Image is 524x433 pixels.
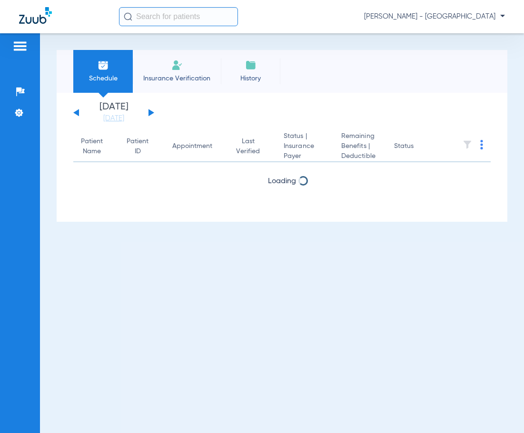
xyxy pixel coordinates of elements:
li: [DATE] [85,102,142,123]
span: Loading [268,177,296,185]
img: Zuub Logo [19,7,52,24]
th: Status [386,131,451,162]
span: [PERSON_NAME] - [GEOGRAPHIC_DATA] [364,12,505,21]
span: Insurance Payer [284,141,326,161]
a: [DATE] [85,114,142,123]
div: Patient ID [127,137,148,157]
span: Insurance Verification [140,74,214,83]
div: Patient Name [81,137,111,157]
input: Search for patients [119,7,238,26]
span: Schedule [80,74,126,83]
div: Patient Name [81,137,103,157]
div: Appointment [172,141,221,151]
img: group-dot-blue.svg [480,140,483,149]
div: Last Verified [236,137,260,157]
img: filter.svg [463,140,472,149]
div: Patient ID [127,137,157,157]
img: History [245,59,257,71]
img: Search Icon [124,12,132,21]
div: Last Verified [236,137,268,157]
span: Deductible [341,151,379,161]
div: Appointment [172,141,212,151]
img: Manual Insurance Verification [171,59,183,71]
img: hamburger-icon [12,40,28,52]
img: Schedule [98,59,109,71]
th: Status | [276,131,334,162]
th: Remaining Benefits | [334,131,386,162]
span: History [228,74,273,83]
